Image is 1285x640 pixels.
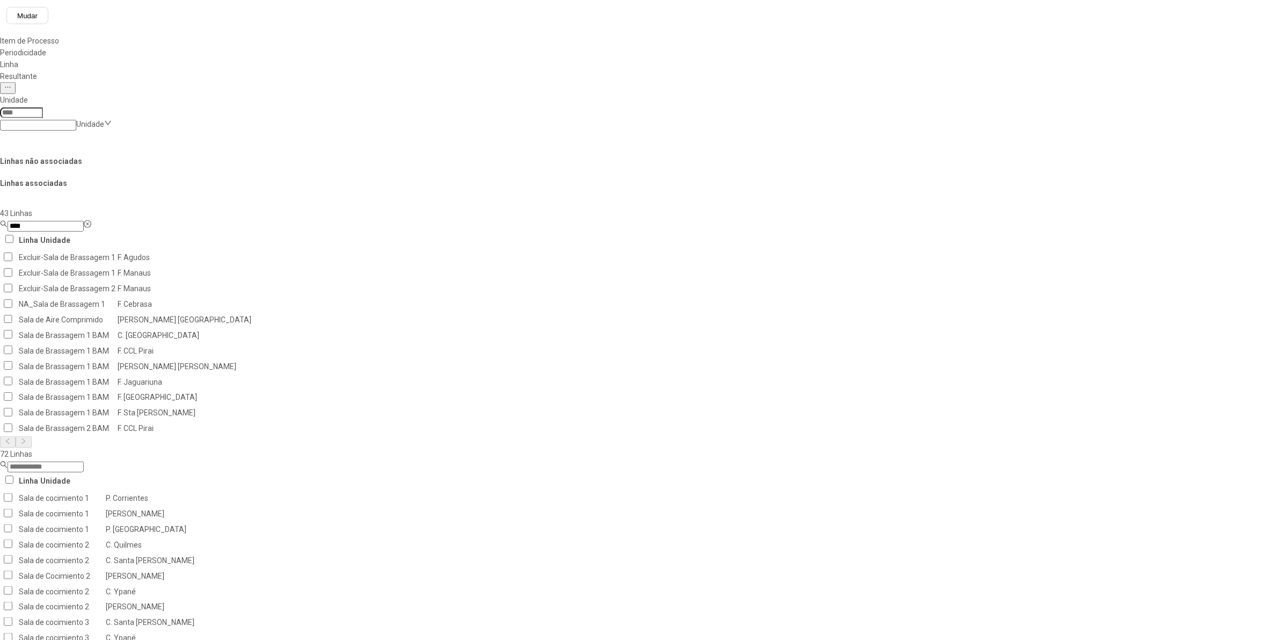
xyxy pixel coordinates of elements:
td: [PERSON_NAME] [GEOGRAPHIC_DATA] [117,313,252,327]
td: Sala de Brassagem 1 BAM [18,359,116,373]
td: F. Agudos [117,250,252,265]
td: F. CCL Pirai [117,343,252,358]
td: Sala de Aire Comprimido [18,313,116,327]
td: Sala de cocimiento 3 [18,615,104,630]
th: Linha [18,233,39,247]
td: Sala de cocimiento 1 [18,522,104,537]
button: Mudar [6,7,48,24]
td: Sala de cocimiento 2 [18,584,104,599]
td: [PERSON_NAME] [PERSON_NAME] [117,359,252,373]
td: Sala de Brassagem 1 BAM [18,328,116,343]
th: Unidade [40,473,71,488]
td: Sala de Brassagem 1 BAM [18,406,116,420]
td: F. Jaguariuna [117,375,252,389]
td: P. [GEOGRAPHIC_DATA] [105,522,195,537]
td: C. [GEOGRAPHIC_DATA] [117,328,252,343]
td: C. Santa [PERSON_NAME] [105,615,195,630]
td: F. Sta.[PERSON_NAME] [117,406,252,420]
td: C. Quilmes [105,538,195,552]
nz-select-placeholder: Unidade [76,120,104,128]
td: [PERSON_NAME] [105,569,195,584]
td: NA_Sala de Brassagem 1 [18,297,116,312]
td: Sala de cocimiento 2 [18,553,104,568]
td: F. CCL Pirai [117,421,252,436]
td: Sala de Brassagem 1 BAM [18,375,116,389]
td: F. Manaus [117,266,252,281]
td: C. Santa [PERSON_NAME] [105,553,195,568]
td: C. Ypané [105,584,195,599]
td: Sala de Brassagem 1 BAM [18,390,116,405]
td: Sala de cocimiento 2 [18,538,104,552]
td: Sala de cocimiento 1 [18,491,104,506]
th: Linha [18,473,39,488]
td: Sala de cocimiento 1 [18,507,104,521]
td: Excluir-Sala de Brassagem 2 [18,282,116,296]
td: P. Corrientes [105,491,195,506]
td: F. Manaus [117,282,252,296]
td: Sala de Brassagem 2 BAM [18,421,116,436]
td: [PERSON_NAME] [105,600,195,614]
td: Sala de cocimiento 2 [18,600,104,614]
span: Mudar [17,12,38,20]
td: F. [GEOGRAPHIC_DATA] [117,390,252,405]
td: Excluir-Sala de Brassagem 1 [18,250,116,265]
th: Unidade [40,233,71,247]
td: Sala de Cocimiento 2 [18,569,104,584]
td: Sala de Brassagem 1 BAM [18,343,116,358]
td: F. Cebrasa [117,297,252,312]
td: Excluir-Sala de Brassagem 1 [18,266,116,281]
td: [PERSON_NAME] [105,507,195,521]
